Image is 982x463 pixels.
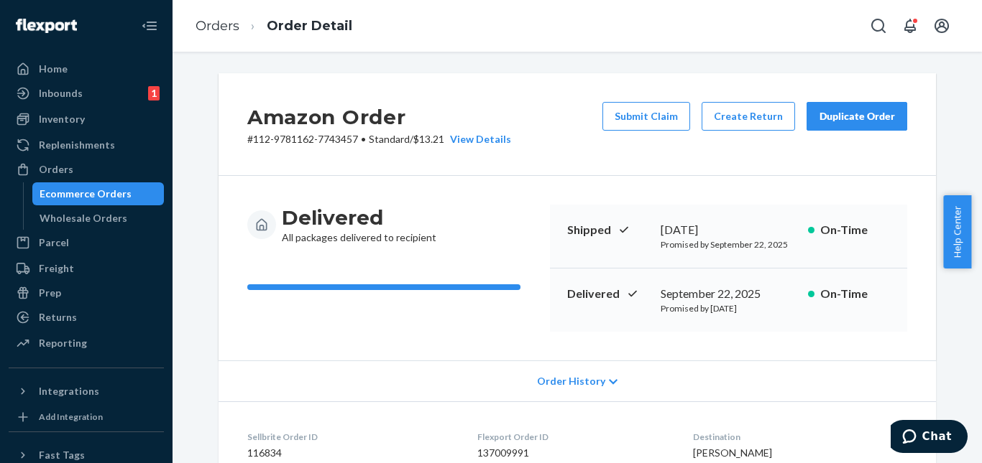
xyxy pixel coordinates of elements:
a: Inbounds1 [9,82,164,105]
button: View Details [444,132,511,146]
a: Order Detail [267,18,352,34]
button: Open Search Box [864,11,893,40]
div: Replenishments [39,138,115,152]
p: Shipped [567,222,649,238]
h2: Amazon Order [247,102,511,132]
iframe: Opens a widget where you can chat to one of our agents [891,420,968,456]
a: Reporting [9,332,164,355]
div: September 22, 2025 [661,286,797,302]
p: Promised by [DATE] [661,302,797,314]
p: On-Time [820,286,890,302]
a: Add Integration [9,408,164,426]
div: Inbounds [39,86,83,100]
a: Freight [9,257,164,280]
div: Wholesale Orders [40,211,127,225]
p: # 112-9781162-7743457 / $13.21 [247,132,511,146]
span: Order History [537,374,605,388]
dt: Flexport Order ID [477,431,669,443]
div: Duplicate Order [819,109,895,123]
a: Parcel [9,231,164,254]
dt: Destination [693,431,907,443]
div: Parcel [39,235,69,250]
div: Returns [39,310,77,324]
button: Submit Claim [602,102,690,131]
span: • [361,133,366,145]
div: Fast Tags [39,448,85,462]
div: Orders [39,162,73,177]
div: All packages delivered to recipient [282,205,436,245]
a: Ecommerce Orders [32,182,165,205]
span: Standard [369,133,410,145]
a: Prep [9,281,164,304]
button: Create Return [702,102,795,131]
div: Home [39,62,68,76]
div: Inventory [39,112,85,126]
img: Flexport logo [16,19,77,33]
div: Add Integration [39,411,103,423]
ol: breadcrumbs [184,5,364,47]
dd: 116834 [247,446,454,460]
p: On-Time [820,222,890,238]
div: Reporting [39,336,87,350]
div: Freight [39,261,74,276]
dt: Sellbrite Order ID [247,431,454,443]
a: Orders [9,158,164,181]
button: Open account menu [927,11,956,40]
a: Wholesale Orders [32,207,165,230]
button: Close Navigation [135,11,164,40]
button: Duplicate Order [807,102,907,131]
div: Prep [39,286,61,300]
div: 1 [148,86,160,100]
button: Integrations [9,380,164,403]
button: Help Center [943,195,971,268]
div: Integrations [39,384,99,398]
a: Home [9,57,164,80]
h3: Delivered [282,205,436,230]
a: Inventory [9,108,164,131]
div: Ecommerce Orders [40,187,132,201]
a: Orders [196,18,239,34]
div: [DATE] [661,222,797,238]
button: Open notifications [896,11,924,40]
a: Returns [9,306,164,329]
a: Replenishments [9,134,164,156]
p: Promised by September 22, 2025 [661,238,797,251]
p: Delivered [567,286,649,302]
dd: 137009991 [477,446,669,460]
